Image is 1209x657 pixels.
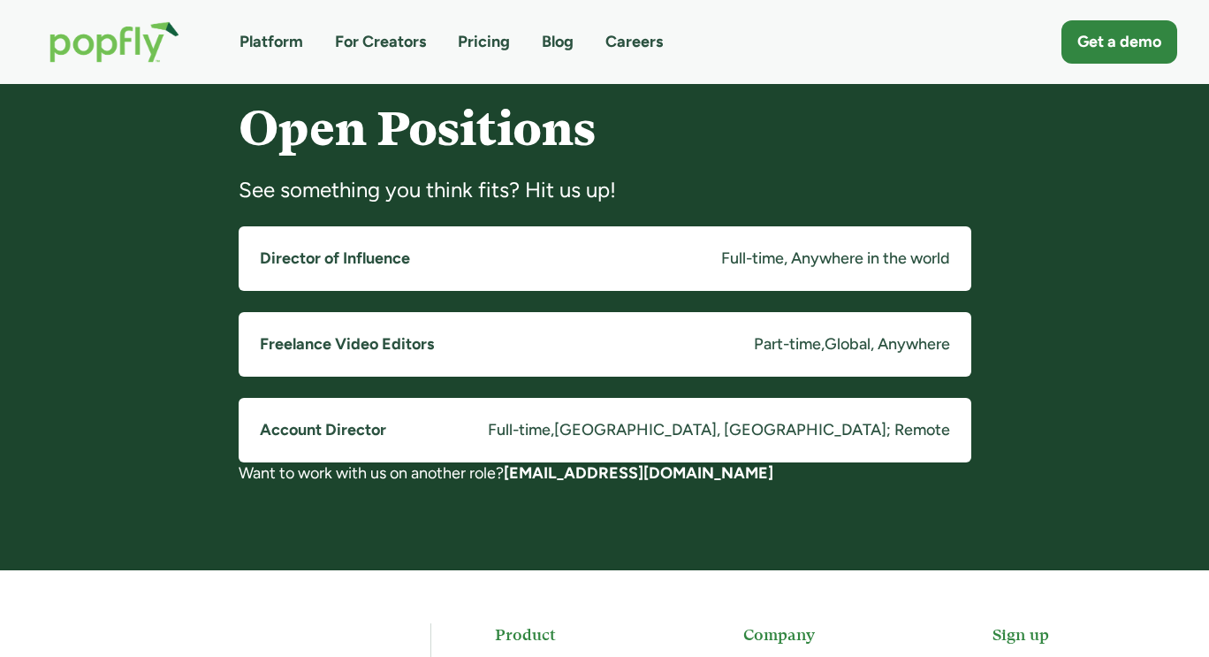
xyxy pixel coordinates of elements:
[260,248,410,270] h5: Director of Influence
[32,4,197,80] a: home
[743,623,928,646] h5: Company
[605,31,663,53] a: Careers
[554,419,950,441] div: [GEOGRAPHIC_DATA], [GEOGRAPHIC_DATA]; Remote
[335,31,426,53] a: For Creators
[239,226,971,291] a: Director of InfluenceFull-time, Anywhere in the world
[754,333,821,355] div: Part-time
[495,623,680,646] h5: Product
[551,419,554,441] div: ,
[239,462,971,485] div: Want to work with us on another role?
[260,419,386,441] h5: Account Director
[721,248,950,270] div: Full-time, Anywhere in the world
[488,419,551,441] div: Full-time
[239,398,971,462] a: Account DirectorFull-time,[GEOGRAPHIC_DATA], [GEOGRAPHIC_DATA]; Remote
[821,333,825,355] div: ,
[239,312,971,377] a: Freelance Video EditorsPart-time,Global, Anywhere
[1061,20,1177,64] a: Get a demo
[542,31,574,53] a: Blog
[504,463,773,483] a: [EMAIL_ADDRESS][DOMAIN_NAME]
[239,103,971,155] h4: Open Positions
[992,623,1177,646] h5: Sign up
[260,333,434,355] h5: Freelance Video Editors
[825,333,950,355] div: Global, Anywhere
[240,31,303,53] a: Platform
[1077,31,1161,53] div: Get a demo
[458,31,510,53] a: Pricing
[239,176,971,204] div: See something you think fits? Hit us up!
